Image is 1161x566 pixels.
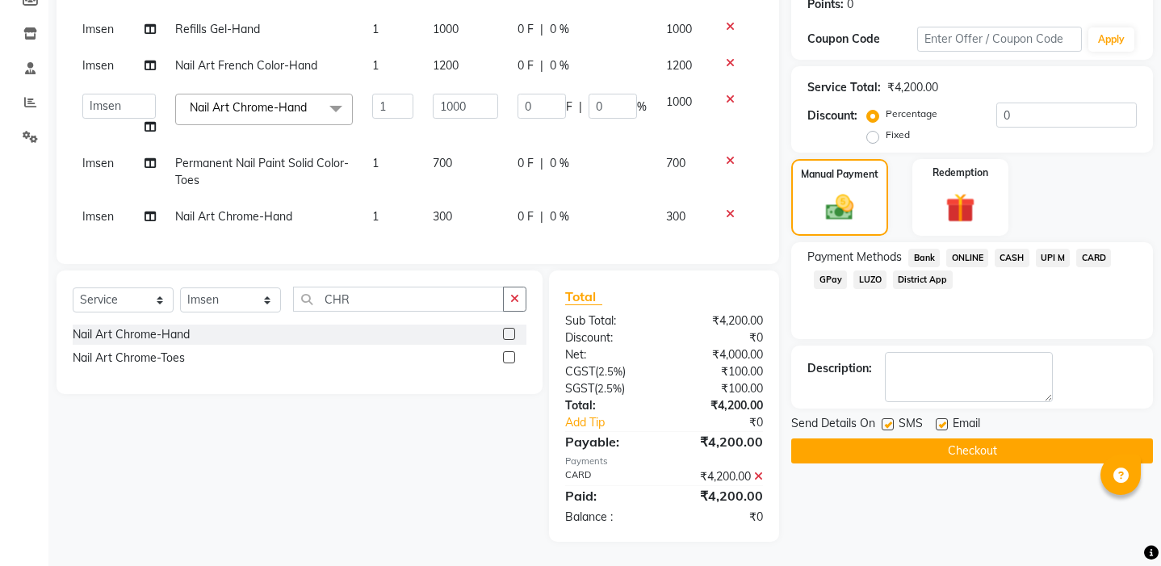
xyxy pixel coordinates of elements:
div: Payable: [553,432,664,451]
span: Nail Art French Color-Hand [175,58,317,73]
span: Permanent Nail Paint Solid Color-Toes [175,156,349,187]
span: 0 % [550,21,569,38]
div: Total: [553,397,664,414]
span: 1000 [433,22,459,36]
span: CGST [565,364,595,379]
div: ₹100.00 [664,363,776,380]
span: SMS [899,415,923,435]
span: Imsen [82,156,114,170]
div: ₹0 [664,509,776,526]
span: 0 F [518,155,534,172]
label: Fixed [886,128,910,142]
span: 0 F [518,21,534,38]
span: 1000 [666,94,692,109]
span: 1200 [666,58,692,73]
span: Nail Art Chrome-Hand [190,100,307,115]
span: 0 % [550,208,569,225]
span: | [540,57,543,74]
span: Imsen [82,58,114,73]
div: ( ) [553,363,664,380]
span: | [540,21,543,38]
span: 700 [666,156,685,170]
div: Sub Total: [553,312,664,329]
img: _gift.svg [937,190,985,227]
div: Balance : [553,509,664,526]
span: 0 % [550,155,569,172]
span: 0 % [550,57,569,74]
span: Payment Methods [807,249,902,266]
span: 1000 [666,22,692,36]
label: Redemption [933,166,988,180]
div: ₹0 [664,329,776,346]
span: District App [893,270,953,289]
span: Email [953,415,980,435]
span: Nail Art Chrome-Hand [175,209,292,224]
span: 700 [433,156,452,170]
span: F [566,99,572,115]
label: Percentage [886,107,937,121]
span: GPay [814,270,847,289]
span: 0 F [518,57,534,74]
span: SGST [565,381,594,396]
div: Discount: [553,329,664,346]
div: ₹0 [683,414,776,431]
div: ₹4,200.00 [664,468,776,485]
span: | [540,208,543,225]
div: ₹4,200.00 [664,397,776,414]
a: Add Tip [553,414,683,431]
a: x [307,100,314,115]
span: | [579,99,582,115]
span: Send Details On [791,415,875,435]
span: 2.5% [598,365,622,378]
div: ₹4,200.00 [664,312,776,329]
div: ( ) [553,380,664,397]
span: Total [565,288,602,305]
span: Refills Gel-Hand [175,22,260,36]
span: ONLINE [946,249,988,267]
img: _cash.svg [817,191,863,224]
span: 300 [433,209,452,224]
span: Imsen [82,209,114,224]
span: 1 [372,58,379,73]
div: Net: [553,346,664,363]
span: CASH [995,249,1029,267]
span: 1 [372,22,379,36]
div: Nail Art Chrome-Toes [73,350,185,367]
span: 1 [372,156,379,170]
span: | [540,155,543,172]
span: 2.5% [597,382,622,395]
div: ₹100.00 [664,380,776,397]
div: CARD [553,468,664,485]
div: Discount: [807,107,857,124]
div: ₹4,000.00 [664,346,776,363]
div: Service Total: [807,79,881,96]
button: Apply [1088,27,1134,52]
div: ₹4,200.00 [664,432,776,451]
span: CARD [1076,249,1111,267]
div: ₹4,200.00 [887,79,938,96]
div: Coupon Code [807,31,917,48]
span: % [637,99,647,115]
label: Manual Payment [801,167,878,182]
span: UPI M [1036,249,1071,267]
span: 0 F [518,208,534,225]
div: Payments [565,455,763,468]
span: Imsen [82,22,114,36]
input: Enter Offer / Coupon Code [917,27,1082,52]
span: Bank [908,249,940,267]
span: 1 [372,209,379,224]
span: 1200 [433,58,459,73]
div: ₹4,200.00 [664,486,776,505]
span: LUZO [853,270,886,289]
div: Nail Art Chrome-Hand [73,326,190,343]
input: Search or Scan [293,287,504,312]
span: 300 [666,209,685,224]
div: Description: [807,360,872,377]
div: Paid: [553,486,664,505]
button: Checkout [791,438,1153,463]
